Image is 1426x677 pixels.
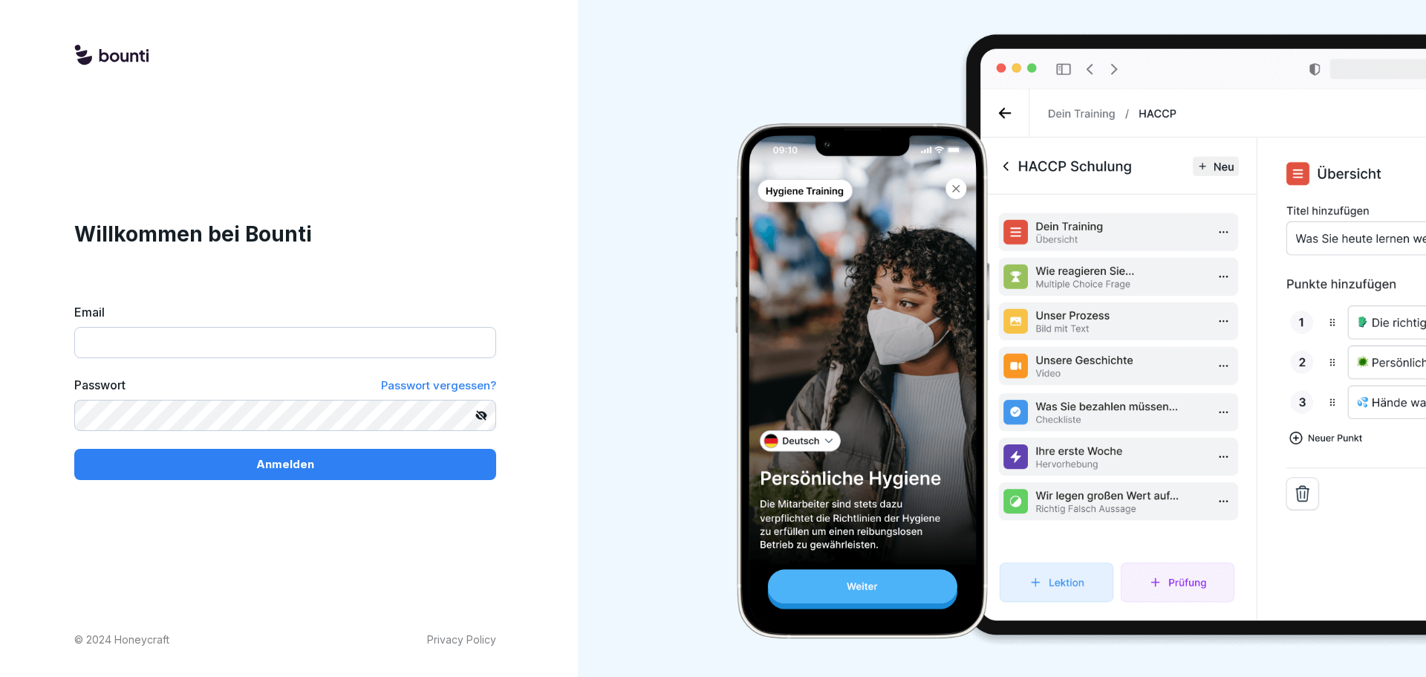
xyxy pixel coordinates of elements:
[381,376,496,395] a: Passwort vergessen?
[74,303,496,321] label: Email
[74,376,126,395] label: Passwort
[74,218,496,250] h1: Willkommen bei Bounti
[256,456,314,473] p: Anmelden
[74,632,169,647] p: © 2024 Honeycraft
[74,45,149,67] img: logo.svg
[381,378,496,392] span: Passwort vergessen?
[427,632,496,647] a: Privacy Policy
[74,449,496,480] button: Anmelden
